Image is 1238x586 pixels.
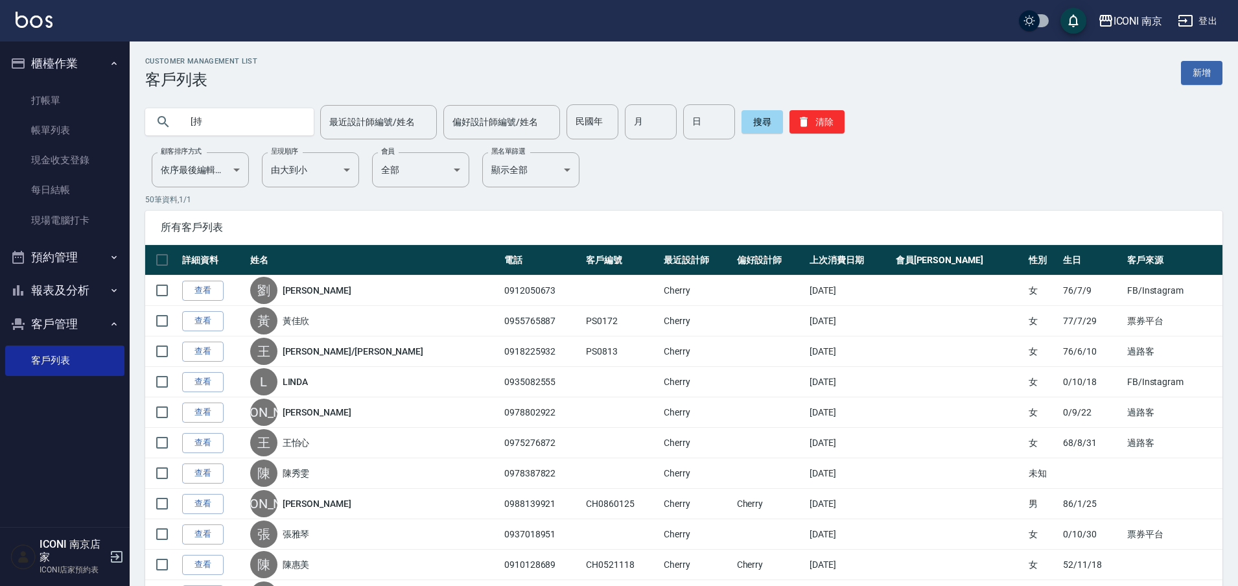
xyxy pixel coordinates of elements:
[283,497,351,510] a: [PERSON_NAME]
[271,146,298,156] label: 呈現順序
[145,71,257,89] h3: 客戶列表
[1025,428,1060,458] td: 女
[583,245,660,275] th: 客戶編號
[501,245,583,275] th: 電話
[893,245,1025,275] th: 會員[PERSON_NAME]
[1173,9,1222,33] button: 登出
[250,307,277,334] div: 黃
[16,12,53,28] img: Logo
[181,104,303,139] input: 搜尋關鍵字
[1124,428,1222,458] td: 過路客
[40,538,106,564] h5: ICONI 南京店家
[806,428,892,458] td: [DATE]
[372,152,469,187] div: 全部
[583,550,660,580] td: CH0521118
[806,306,892,336] td: [DATE]
[1124,519,1222,550] td: 票券平台
[742,110,783,134] button: 搜尋
[5,240,124,274] button: 預約管理
[247,245,501,275] th: 姓名
[789,110,845,134] button: 清除
[161,146,202,156] label: 顧客排序方式
[583,489,660,519] td: CH0860125
[152,152,249,187] div: 依序最後編輯時間
[1060,275,1123,306] td: 76/7/9
[1025,367,1060,397] td: 女
[1025,245,1060,275] th: 性別
[501,519,583,550] td: 0937018951
[501,306,583,336] td: 0955765887
[734,245,807,275] th: 偏好設計師
[1060,397,1123,428] td: 0/9/22
[1025,336,1060,367] td: 女
[1181,61,1222,85] a: 新增
[806,275,892,306] td: [DATE]
[806,458,892,489] td: [DATE]
[40,564,106,576] p: ICONI店家預約表
[381,146,395,156] label: 會員
[5,175,124,205] a: 每日結帳
[5,145,124,175] a: 現金收支登錄
[250,460,277,487] div: 陳
[501,397,583,428] td: 0978802922
[1025,550,1060,580] td: 女
[660,245,734,275] th: 最近設計師
[182,281,224,301] a: 查看
[250,429,277,456] div: 王
[161,221,1207,234] span: 所有客戶列表
[660,367,734,397] td: Cherry
[501,458,583,489] td: 0978387822
[5,307,124,341] button: 客戶管理
[182,342,224,362] a: 查看
[806,336,892,367] td: [DATE]
[1124,397,1222,428] td: 過路客
[145,194,1222,205] p: 50 筆資料, 1 / 1
[501,428,583,458] td: 0975276872
[250,521,277,548] div: 張
[283,436,310,449] a: 王怡心
[283,406,351,419] a: [PERSON_NAME]
[806,550,892,580] td: [DATE]
[283,345,424,358] a: [PERSON_NAME]/[PERSON_NAME]
[182,463,224,484] a: 查看
[1025,489,1060,519] td: 男
[501,367,583,397] td: 0935082555
[283,375,309,388] a: LINDA
[182,555,224,575] a: 查看
[1124,367,1222,397] td: FB/Instagram
[1093,8,1168,34] button: ICONI 南京
[482,152,579,187] div: 顯示全部
[660,275,734,306] td: Cherry
[250,399,277,426] div: [PERSON_NAME]
[1025,397,1060,428] td: 女
[660,489,734,519] td: Cherry
[1060,245,1123,275] th: 生日
[734,550,807,580] td: Cherry
[1124,275,1222,306] td: FB/Instagram
[5,115,124,145] a: 帳單列表
[283,314,310,327] a: 黃佳欣
[1025,458,1060,489] td: 未知
[660,336,734,367] td: Cherry
[1025,275,1060,306] td: 女
[5,47,124,80] button: 櫃檯作業
[250,277,277,304] div: 劉
[182,311,224,331] a: 查看
[734,489,807,519] td: Cherry
[501,550,583,580] td: 0910128689
[1060,336,1123,367] td: 76/6/10
[660,397,734,428] td: Cherry
[806,367,892,397] td: [DATE]
[1060,8,1086,34] button: save
[806,489,892,519] td: [DATE]
[250,368,277,395] div: L
[250,490,277,517] div: [PERSON_NAME]
[1060,306,1123,336] td: 77/7/29
[660,550,734,580] td: Cherry
[1124,245,1222,275] th: 客戶來源
[806,519,892,550] td: [DATE]
[250,338,277,365] div: 王
[583,306,660,336] td: PS0172
[262,152,359,187] div: 由大到小
[182,524,224,545] a: 查看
